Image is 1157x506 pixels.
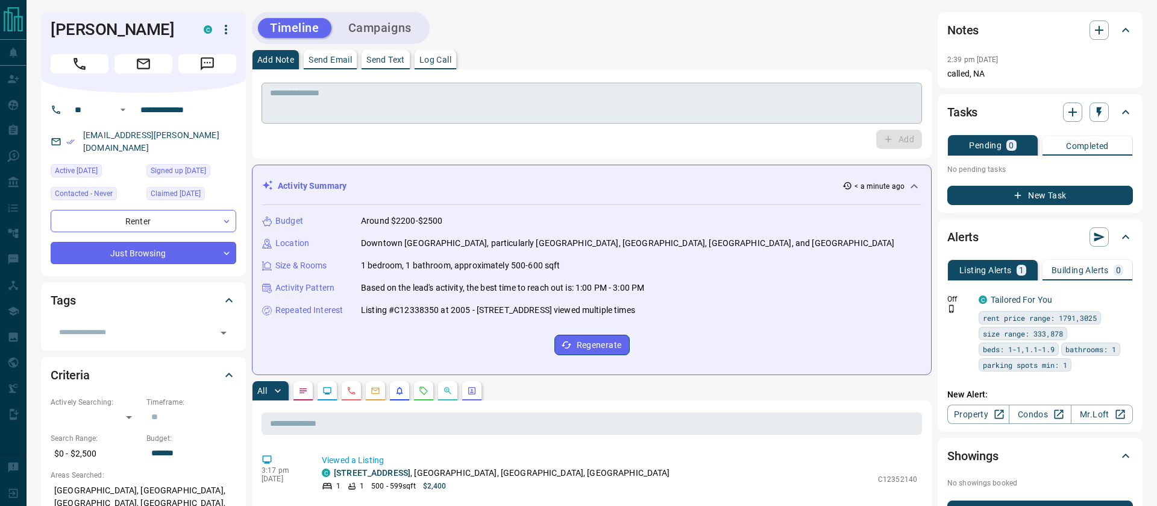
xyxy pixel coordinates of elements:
[419,55,451,64] p: Log Call
[371,386,380,396] svg: Emails
[262,475,304,483] p: [DATE]
[947,55,999,64] p: 2:39 pm [DATE]
[146,433,236,444] p: Budget:
[51,397,140,408] p: Actively Searching:
[983,343,1055,355] span: beds: 1-1,1.1-1.9
[178,54,236,74] span: Message
[346,386,356,396] svg: Calls
[278,180,346,192] p: Activity Summary
[51,54,108,74] span: Call
[334,467,670,479] p: , [GEOGRAPHIC_DATA], [GEOGRAPHIC_DATA], [GEOGRAPHIC_DATA]
[151,188,201,200] span: Claimed [DATE]
[361,237,895,250] p: Downtown [GEOGRAPHIC_DATA], particularly [GEOGRAPHIC_DATA], [GEOGRAPHIC_DATA], [GEOGRAPHIC_DATA],...
[947,223,1133,251] div: Alerts
[947,478,1133,489] p: No showings booked
[257,387,267,395] p: All
[947,441,1133,470] div: Showings
[467,386,477,396] svg: Agent Actions
[55,165,98,177] span: Active [DATE]
[1071,405,1133,424] a: Mr.Loft
[366,55,405,64] p: Send Text
[959,266,1012,274] p: Listing Alerts
[947,98,1133,127] div: Tasks
[947,405,1009,424] a: Property
[947,305,956,313] svg: Push Notification Only
[947,388,1133,401] p: New Alert:
[947,103,977,122] h2: Tasks
[947,227,979,247] h2: Alerts
[947,160,1133,179] p: No pending tasks
[215,324,232,341] button: Open
[969,141,1002,150] p: Pending
[1116,266,1121,274] p: 0
[275,282,334,294] p: Activity Pattern
[361,215,442,227] p: Around $2200-$2500
[51,242,236,264] div: Just Browsing
[262,466,304,475] p: 3:17 pm
[51,444,140,464] p: $0 - $2,500
[1009,405,1071,424] a: Condos
[322,469,330,477] div: condos.ca
[878,474,917,485] p: C12352140
[83,130,219,153] a: [EMAIL_ADDRESS][PERSON_NAME][DOMAIN_NAME]
[983,359,1067,371] span: parking spots min: 1
[419,386,428,396] svg: Requests
[262,175,921,197] div: Activity Summary< a minute ago
[51,286,236,315] div: Tags
[336,481,340,492] p: 1
[947,294,971,305] p: Off
[947,446,999,466] h2: Showings
[1009,141,1014,150] p: 0
[257,55,294,64] p: Add Note
[275,237,309,250] p: Location
[298,386,308,396] svg: Notes
[275,215,303,227] p: Budget
[371,481,415,492] p: 500 - 599 sqft
[51,291,75,310] h2: Tags
[51,361,236,390] div: Criteria
[1066,142,1109,150] p: Completed
[991,295,1052,305] a: Tailored For You
[360,481,364,492] p: 1
[51,470,236,481] p: Areas Searched:
[51,20,186,39] h1: [PERSON_NAME]
[334,468,410,478] a: [STREET_ADDRESS]
[554,335,630,355] button: Regenerate
[947,186,1133,205] button: New Task
[55,188,113,200] span: Contacted - Never
[1065,343,1116,355] span: bathrooms: 1
[395,386,404,396] svg: Listing Alerts
[275,259,327,272] p: Size & Rooms
[983,312,1097,324] span: rent price range: 1791,3025
[361,304,635,317] p: Listing #C12338350 at 2005 - [STREET_ADDRESS] viewed multiple times
[146,397,236,408] p: Timeframe:
[322,454,917,467] p: Viewed a Listing
[423,481,447,492] p: $2,400
[309,55,352,64] p: Send Email
[1052,266,1109,274] p: Building Alerts
[275,304,343,317] p: Repeated Interest
[947,16,1133,45] div: Notes
[51,210,236,232] div: Renter
[258,18,331,38] button: Timeline
[66,138,75,146] svg: Email Verified
[854,181,905,192] p: < a minute ago
[204,25,212,34] div: condos.ca
[51,365,90,385] h2: Criteria
[361,282,644,294] p: Based on the lead's activity, the best time to reach out is: 1:00 PM - 3:00 PM
[979,296,987,304] div: condos.ca
[146,187,236,204] div: Tue Sep 24 2024
[116,103,130,117] button: Open
[983,327,1063,340] span: size range: 333,878
[146,164,236,181] div: Thu Jan 31 2019
[1019,266,1024,274] p: 1
[947,21,979,40] h2: Notes
[51,164,140,181] div: Sat Sep 13 2025
[443,386,453,396] svg: Opportunities
[336,18,424,38] button: Campaigns
[114,54,172,74] span: Email
[151,165,206,177] span: Signed up [DATE]
[51,433,140,444] p: Search Range:
[322,386,332,396] svg: Lead Browsing Activity
[947,68,1133,80] p: called, NA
